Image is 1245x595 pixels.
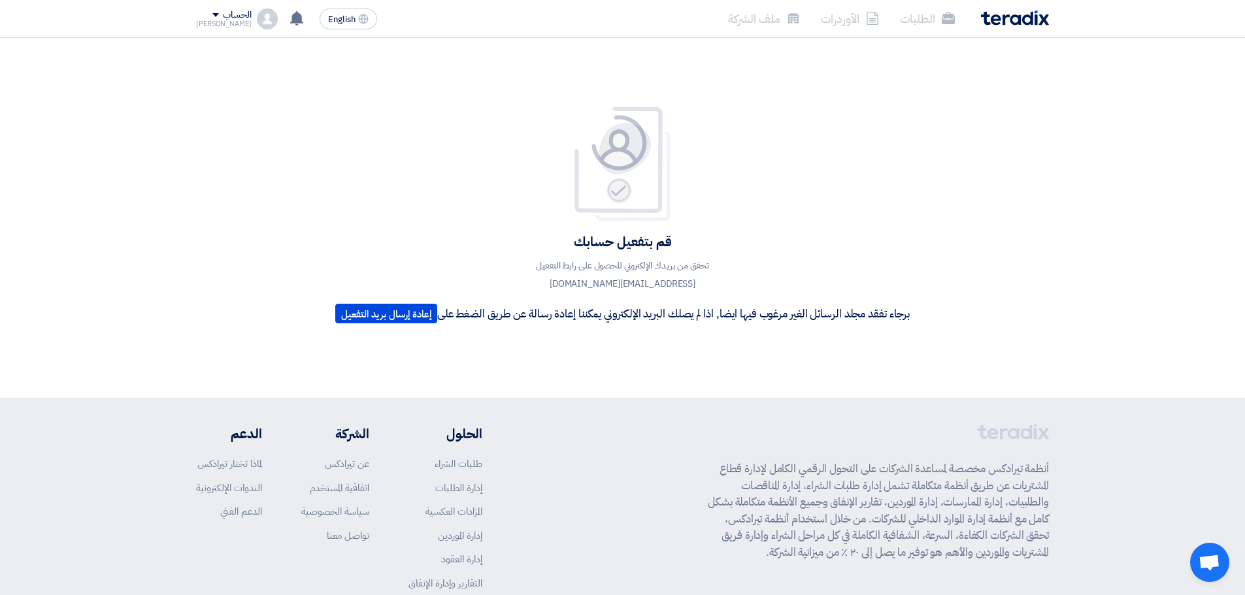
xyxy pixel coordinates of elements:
[435,481,482,495] a: إدارة الطلبات
[257,8,278,29] img: profile_test.png
[197,457,262,471] a: لماذا تختار تيرادكس
[301,424,369,443] li: الشركة
[196,424,262,443] li: الدعم
[335,304,910,323] p: برجاء تفقد مجلد الرسائل الغير مرغوب فيها ايضا, اذا لم يصلك البريد الإلكتروني يمكننا إعادة رسالة ع...
[196,20,252,27] div: [PERSON_NAME]
[571,106,675,223] img: Your account is pending for verification
[310,481,369,495] a: اتفاقية المستخدم
[408,424,482,443] li: الحلول
[223,10,251,21] div: الحساب
[301,504,369,519] a: سياسة الخصوصية
[220,504,262,519] a: الدعم الفني
[335,304,437,323] button: إعادة إرسال بريد التفعيل
[981,10,1049,25] img: Teradix logo
[328,15,356,24] span: English
[325,457,369,471] a: عن تيرادكس
[425,504,482,519] a: المزادات العكسية
[335,233,910,250] h4: قم بتفعيل حسابك
[708,460,1049,560] p: أنظمة تيرادكس مخصصة لمساعدة الشركات على التحول الرقمي الكامل لإدارة قطاع المشتريات عن طريق أنظمة ...
[408,576,482,590] a: التقارير وإدارة الإنفاق
[438,528,482,543] a: إدارة الموردين
[505,257,740,293] p: تحقق من بريدك الإلكتروني للحصول على رابط التفعيل [EMAIL_ADDRESS][DOMAIN_NAME]
[435,457,482,471] a: طلبات الشراء
[1190,543,1229,582] div: Open chat
[327,528,369,543] a: تواصل معنا
[196,481,262,495] a: الندوات الإلكترونية
[320,8,377,29] button: English
[441,552,482,566] a: إدارة العقود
